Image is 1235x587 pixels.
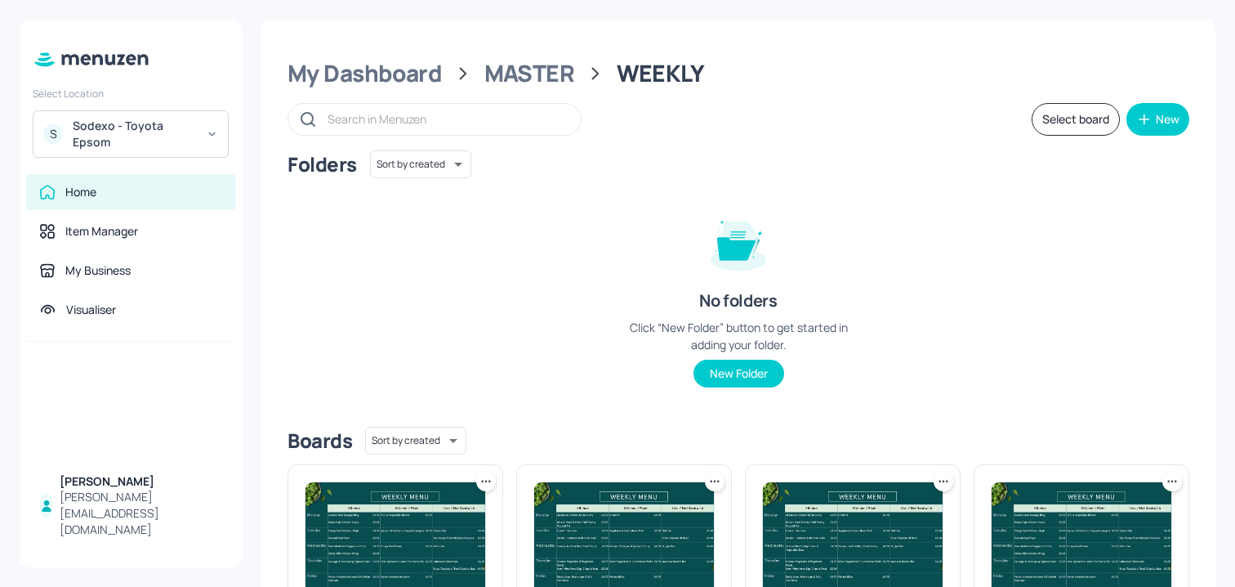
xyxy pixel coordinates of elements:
div: Item Manager [65,223,138,240]
div: Boards [288,428,352,454]
div: Sort by created [365,424,466,457]
div: Sodexo - Toyota Epsom [73,118,196,150]
div: New [1156,114,1179,125]
div: MASTER [484,59,575,88]
button: Select board [1032,103,1120,136]
div: Folders [288,151,357,177]
button: New [1126,103,1189,136]
div: Home [65,184,96,200]
input: Search in Menuzen [328,107,564,131]
div: No folders [699,289,777,312]
button: New Folder [693,360,784,388]
div: My Dashboard [288,59,442,88]
div: Click “New Folder” button to get started in adding your folder. [616,319,861,353]
div: [PERSON_NAME][EMAIL_ADDRESS][DOMAIN_NAME] [60,489,222,538]
div: My Business [65,262,131,279]
div: [PERSON_NAME] [60,473,222,490]
div: Sort by created [370,148,471,181]
div: Select Location [33,87,229,101]
img: folder-empty [698,201,779,283]
div: Visualiser [66,302,116,318]
div: WEEKLY [617,59,705,88]
div: S [43,124,63,144]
